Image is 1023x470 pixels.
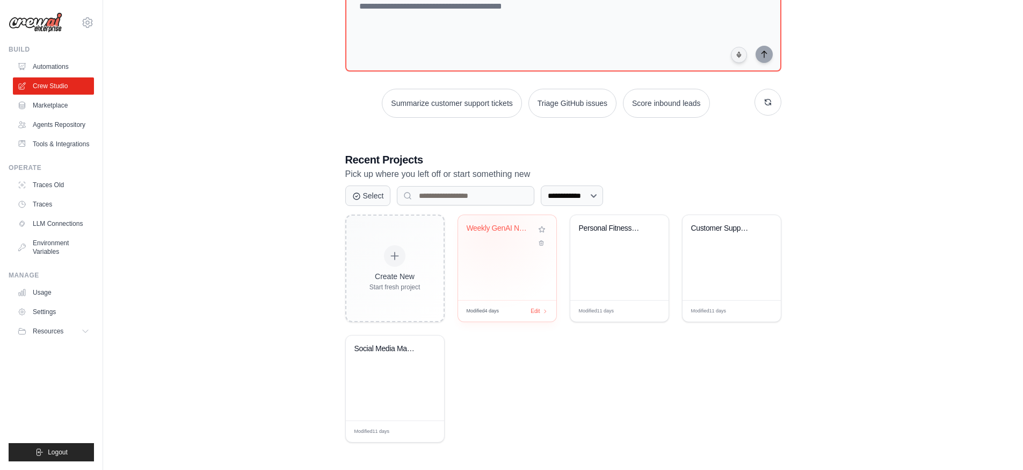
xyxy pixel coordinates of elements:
[467,224,532,233] div: Weekly GenAI News Tracker
[13,215,94,232] a: LLM Connections
[536,238,548,248] button: Delete project
[13,303,94,321] a: Settings
[9,12,62,33] img: Logo
[369,271,420,282] div: Create New
[531,307,540,315] span: Edit
[345,186,391,206] button: Select
[13,323,94,340] button: Resources
[9,271,94,280] div: Manage
[48,448,68,457] span: Logout
[9,443,94,461] button: Logout
[382,89,521,118] button: Summarize customer support tickets
[467,308,499,315] span: Modified 4 days
[9,45,94,54] div: Build
[13,58,94,75] a: Automations
[345,167,781,181] p: Pick up where you left off or start something new
[755,307,764,315] span: Edit
[33,327,63,336] span: Resources
[354,344,419,354] div: Social Media Management Suite
[754,89,781,116] button: Get new suggestions
[579,308,614,315] span: Modified 11 days
[369,283,420,291] div: Start fresh project
[13,97,94,114] a: Marketplace
[691,308,727,315] span: Modified 11 days
[354,428,390,436] span: Modified 11 days
[643,307,652,315] span: Edit
[579,224,644,233] div: Personal Fitness Tracking & Coaching System
[731,47,747,63] button: Click to speak your automation idea
[418,428,427,436] span: Edit
[13,196,94,213] a: Traces
[536,224,548,236] button: Add to favorites
[13,284,94,301] a: Usage
[345,152,781,167] h3: Recent Projects
[691,224,756,233] div: Customer Support Ticket Automation
[13,136,94,153] a: Tools & Integrations
[528,89,616,118] button: Triage GitHub issues
[13,176,94,194] a: Traces Old
[623,89,710,118] button: Score inbound leads
[13,77,94,95] a: Crew Studio
[13,234,94,260] a: Environment Variables
[969,418,1023,470] iframe: Chat Widget
[9,163,94,172] div: Operate
[13,116,94,133] a: Agents Repository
